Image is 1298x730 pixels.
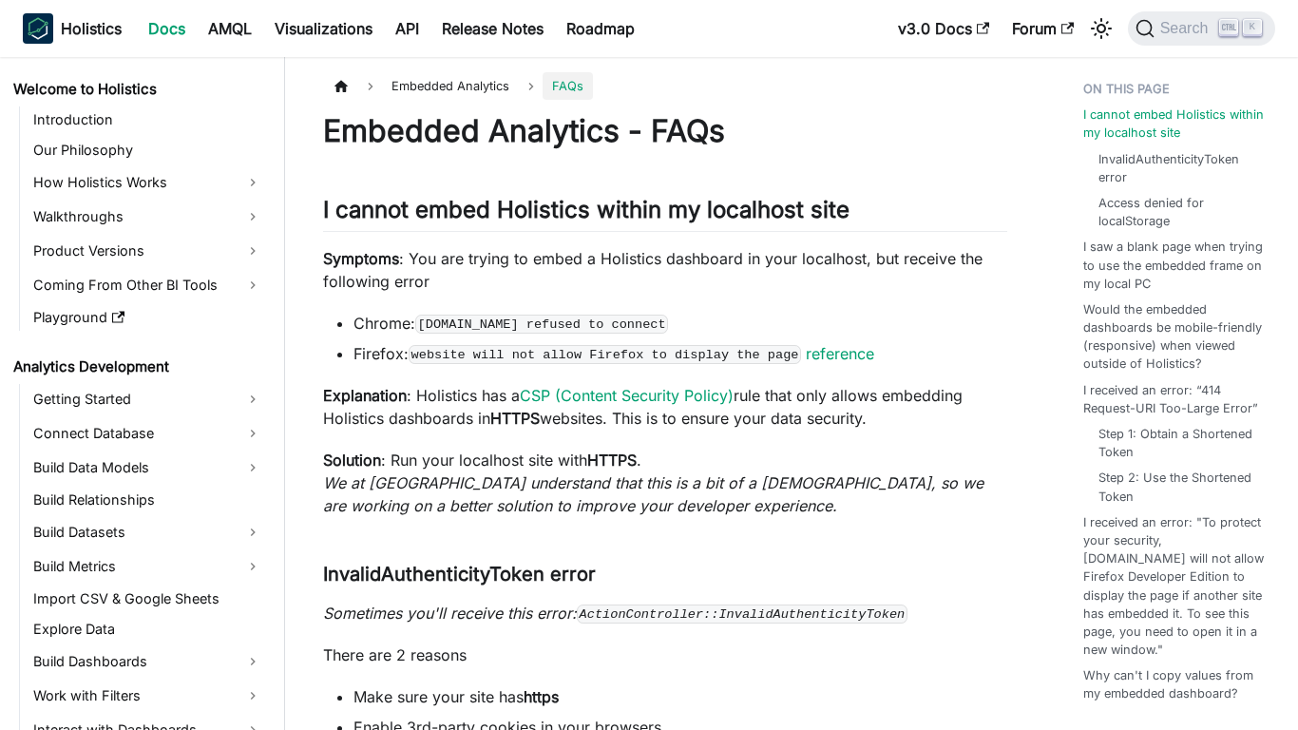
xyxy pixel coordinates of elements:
a: Docs [137,13,197,44]
span: Embedded Analytics [382,72,519,100]
a: InvalidAuthenticityToken error [1098,150,1261,186]
code: [DOMAIN_NAME] refused to connect [415,315,668,334]
a: Product Versions [28,236,268,266]
a: Build Dashboards [28,646,268,677]
a: Access denied for localStorage [1098,194,1261,230]
h3: InvalidAuthenticityToken error [323,563,1007,586]
strong: HTTPS [490,409,540,428]
a: Build Data Models [28,452,268,483]
code: ActionController::InvalidAuthenticityToken [577,605,907,624]
button: Search (Ctrl+K) [1128,11,1275,46]
li: Make sure your site has [353,685,1007,708]
a: Getting Started [28,384,268,414]
em: We at [GEOGRAPHIC_DATA] understand that this is a bit of a [DEMOGRAPHIC_DATA], so we are working ... [323,473,983,515]
a: Roadmap [555,13,646,44]
a: Welcome to Holistics [8,76,268,103]
b: Holistics [61,17,122,40]
a: Playground [28,304,268,331]
a: Walkthroughs [28,202,268,232]
strong: Symptoms [323,249,399,268]
a: Build Datasets [28,517,268,547]
a: Why can't I copy values from my embedded dashboard? [1083,666,1269,702]
button: Switch between dark and light mode (currently light mode) [1086,13,1117,44]
a: I cannot embed Holistics within my localhost site [1083,106,1269,142]
a: I received an error: “414 Request-URI Too-Large Error” [1083,381,1269,417]
a: Analytics Development [8,354,268,380]
a: Step 2: Use the Shortened Token [1098,469,1261,505]
a: Explore Data [28,616,268,643]
code: website will not allow Firefox to display the page [409,345,801,364]
p: : You are trying to embed a Holistics dashboard in your localhost, but receive the following error [323,247,1007,293]
a: Build Metrics [28,551,268,582]
span: FAQs [543,72,593,100]
a: Work with Filters [28,681,268,711]
a: Build Relationships [28,487,268,513]
a: AMQL [197,13,263,44]
strong: Solution [323,451,381,470]
h1: Embedded Analytics - FAQs [323,112,1007,150]
a: v3.0 Docs [887,13,1001,44]
a: Would the embedded dashboards be mobile-friendly (responsive) when viewed outside of Holistics? [1083,300,1269,374]
em: Sometimes you'll receive this error: [323,604,907,623]
span: Search [1155,20,1220,37]
a: Forum [1001,13,1085,44]
a: Release Notes [430,13,555,44]
a: I saw a blank page when trying to use the embedded frame on my local PC [1083,238,1269,293]
a: Coming From Other BI Tools [28,270,268,300]
a: Step 1: Obtain a Shortened Token [1098,425,1261,461]
a: Home page [323,72,359,100]
strong: https [524,687,559,706]
a: Introduction [28,106,268,133]
a: I received an error: "To protect your security, [DOMAIN_NAME] will not allow Firefox Developer Ed... [1083,513,1269,660]
p: There are 2 reasons [323,644,1007,666]
li: Firefox: [353,342,1007,365]
strong: Explanation [323,386,407,405]
a: Import CSV & Google Sheets [28,586,268,612]
p: : Run your localhost site with . [323,449,1007,517]
a: Connect Database [28,418,268,449]
a: How Holistics Works [28,167,268,198]
a: API [384,13,430,44]
a: Our Philosophy [28,137,268,163]
h2: I cannot embed Holistics within my localhost site [323,196,1007,232]
nav: Breadcrumbs [323,72,1007,100]
p: : Holistics has a rule that only allows embedding Holistics dashboards in websites. This is to en... [323,384,1007,430]
a: CSP (Content Security Policy) [520,386,734,405]
img: Holistics [23,13,53,44]
a: HolisticsHolistics [23,13,122,44]
a: reference [806,344,874,363]
strong: HTTPS [587,451,637,470]
a: Visualizations [263,13,384,44]
kbd: K [1243,19,1262,36]
li: Chrome: [353,312,1007,335]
